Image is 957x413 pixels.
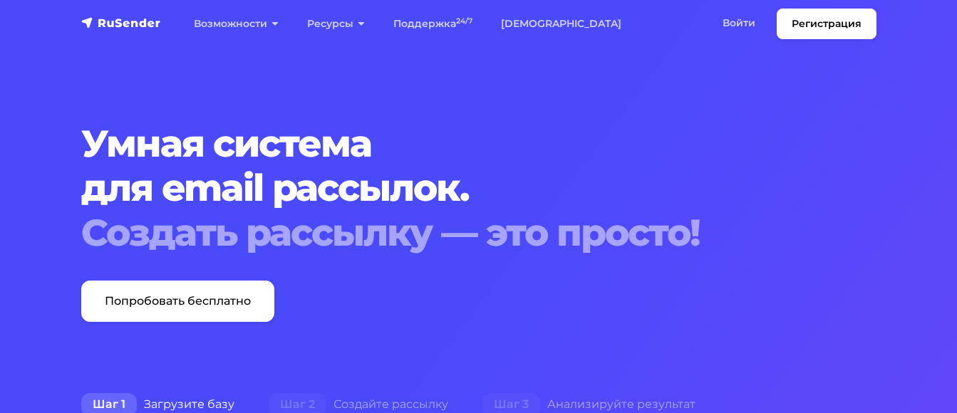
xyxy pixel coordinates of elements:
a: Ресурсы [293,9,379,38]
a: Поддержка24/7 [379,9,487,38]
a: [DEMOGRAPHIC_DATA] [487,9,636,38]
a: Попробовать бесплатно [81,281,274,322]
a: Регистрация [777,9,876,39]
div: Создать рассылку — это просто! [81,211,876,255]
img: RuSender [81,16,161,30]
a: Возможности [180,9,293,38]
sup: 24/7 [456,16,472,26]
h1: Умная система для email рассылок. [81,122,876,255]
a: Войти [708,9,770,38]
